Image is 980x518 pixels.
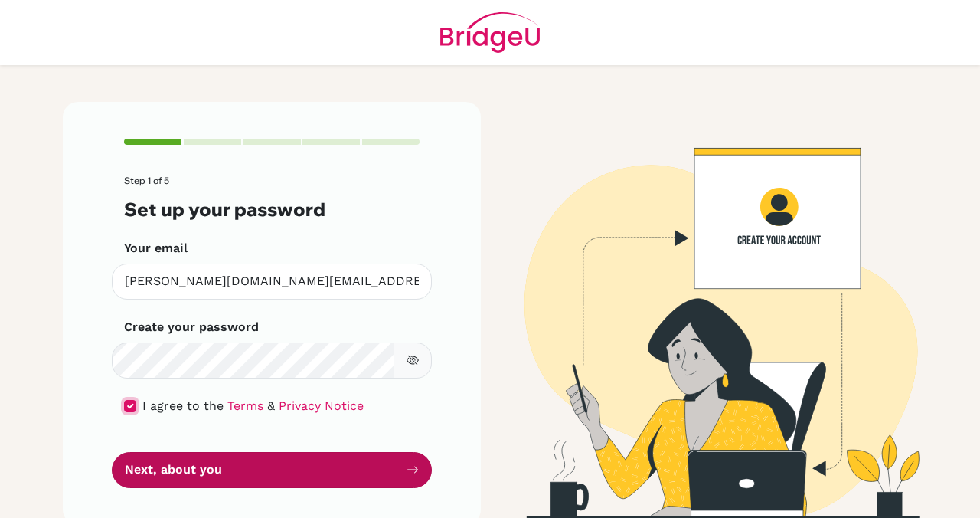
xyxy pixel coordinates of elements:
span: Step 1 of 5 [124,175,169,186]
input: Insert your email* [112,264,432,300]
span: & [267,398,275,413]
span: I agree to the [142,398,224,413]
label: Your email [124,239,188,257]
h3: Set up your password [124,198,420,221]
label: Create your password [124,318,259,336]
a: Privacy Notice [279,398,364,413]
a: Terms [227,398,263,413]
button: Next, about you [112,452,432,488]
